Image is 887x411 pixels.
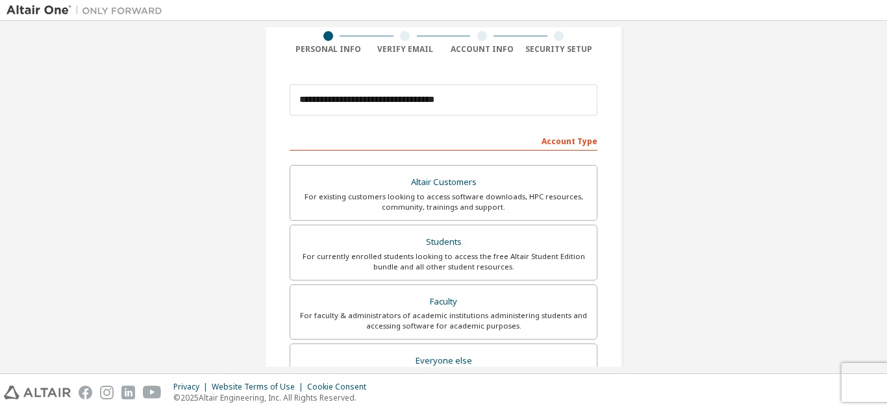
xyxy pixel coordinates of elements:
div: Account Type [290,130,597,151]
p: © 2025 Altair Engineering, Inc. All Rights Reserved. [173,392,374,403]
div: Students [298,233,589,251]
div: Cookie Consent [307,382,374,392]
div: For faculty & administrators of academic institutions administering students and accessing softwa... [298,310,589,331]
img: linkedin.svg [121,386,135,399]
div: Website Terms of Use [212,382,307,392]
div: Security Setup [521,44,598,55]
div: For currently enrolled students looking to access the free Altair Student Edition bundle and all ... [298,251,589,272]
div: Account Info [443,44,521,55]
img: Altair One [6,4,169,17]
div: Altair Customers [298,173,589,192]
img: altair_logo.svg [4,386,71,399]
img: facebook.svg [79,386,92,399]
img: youtube.svg [143,386,162,399]
div: Verify Email [367,44,444,55]
div: Faculty [298,293,589,311]
div: Everyone else [298,352,589,370]
img: instagram.svg [100,386,114,399]
div: Personal Info [290,44,367,55]
div: For existing customers looking to access software downloads, HPC resources, community, trainings ... [298,192,589,212]
div: Privacy [173,382,212,392]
